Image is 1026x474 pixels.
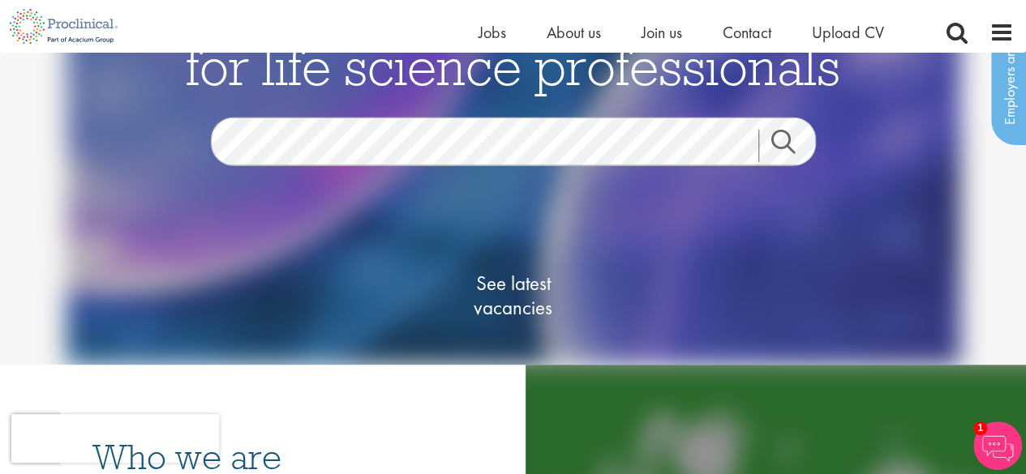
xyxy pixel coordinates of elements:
a: Upload CV [812,22,884,43]
a: Join us [642,22,682,43]
span: 1 [973,421,987,435]
a: Job search submit button [758,129,828,161]
a: Contact [723,22,771,43]
img: Chatbot [973,421,1022,470]
a: Jobs [479,22,506,43]
a: About us [547,22,601,43]
a: See latestvacancies [432,206,595,384]
iframe: reCAPTCHA [11,414,219,463]
span: See latest vacancies [432,271,595,319]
